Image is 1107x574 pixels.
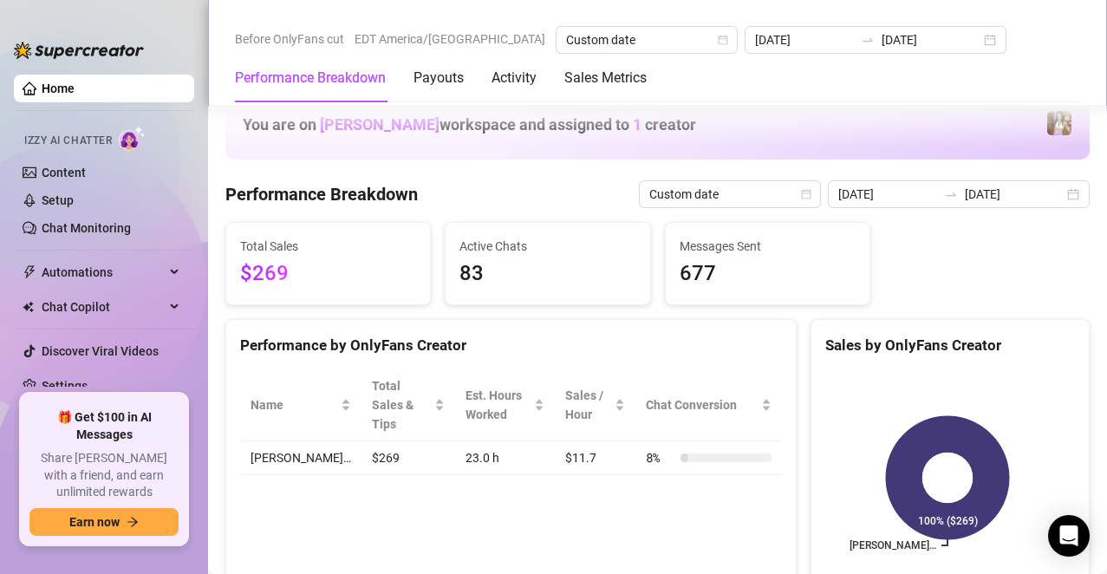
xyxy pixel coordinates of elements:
[69,515,120,529] span: Earn now
[801,189,811,199] span: calendar
[240,334,782,357] div: Performance by OnlyFans Creator
[565,386,611,424] span: Sales / Hour
[718,35,728,45] span: calendar
[455,441,555,475] td: 23.0 h
[680,237,856,256] span: Messages Sent
[555,369,635,441] th: Sales / Hour
[1048,515,1090,557] div: Open Intercom Messenger
[459,237,635,256] span: Active Chats
[235,26,344,52] span: Before OnlyFans cut
[944,187,958,201] span: to
[372,376,431,434] span: Total Sales & Tips
[555,441,635,475] td: $11.7
[861,33,875,47] span: to
[14,42,144,59] img: logo-BBDzfeDw.svg
[42,258,165,286] span: Automations
[680,258,856,290] span: 677
[42,379,88,393] a: Settings
[361,441,455,475] td: $269
[29,450,179,501] span: Share [PERSON_NAME] with a friend, and earn unlimited rewards
[240,369,361,441] th: Name
[459,258,635,290] span: 83
[882,30,980,49] input: End date
[240,441,361,475] td: [PERSON_NAME]…
[29,409,179,443] span: 🎁 Get $100 in AI Messages
[466,386,531,424] div: Est. Hours Worked
[944,187,958,201] span: swap-right
[24,133,112,149] span: Izzy AI Chatter
[755,30,854,49] input: Start date
[42,344,159,358] a: Discover Viral Videos
[646,395,758,414] span: Chat Conversion
[240,237,416,256] span: Total Sales
[225,182,418,206] h4: Performance Breakdown
[235,68,386,88] div: Performance Breakdown
[320,115,440,134] span: [PERSON_NAME]
[838,185,937,204] input: Start date
[23,265,36,279] span: thunderbolt
[861,33,875,47] span: swap-right
[566,27,727,53] span: Custom date
[850,539,936,551] text: [PERSON_NAME]…
[646,448,674,467] span: 8 %
[23,301,34,313] img: Chat Copilot
[633,115,641,134] span: 1
[825,334,1075,357] div: Sales by OnlyFans Creator
[965,185,1064,204] input: End date
[635,369,782,441] th: Chat Conversion
[492,68,537,88] div: Activity
[42,221,131,235] a: Chat Monitoring
[42,166,86,179] a: Content
[361,369,455,441] th: Total Sales & Tips
[240,258,416,290] span: $269
[355,26,545,52] span: EDT America/[GEOGRAPHIC_DATA]
[42,193,74,207] a: Setup
[413,68,464,88] div: Payouts
[42,82,75,95] a: Home
[649,181,811,207] span: Custom date
[1047,111,1071,135] img: Elena
[251,395,337,414] span: Name
[42,293,165,321] span: Chat Copilot
[243,115,696,134] h1: You are on workspace and assigned to creator
[564,68,647,88] div: Sales Metrics
[119,126,146,151] img: AI Chatter
[127,516,139,528] span: arrow-right
[29,508,179,536] button: Earn nowarrow-right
